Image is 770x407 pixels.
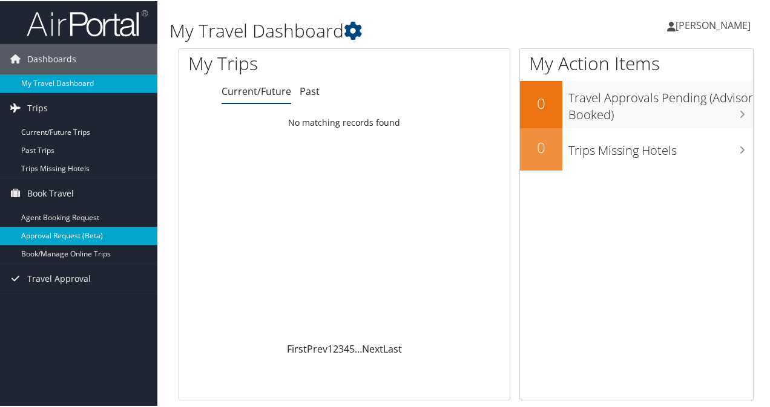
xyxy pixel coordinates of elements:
a: 3 [338,341,344,354]
a: 4 [344,341,349,354]
span: … [355,341,362,354]
span: [PERSON_NAME] [676,18,751,31]
span: Trips [27,92,48,122]
a: First [287,341,307,354]
span: Book Travel [27,177,74,207]
a: Past [300,83,320,97]
h2: 0 [520,136,562,157]
a: 2 [333,341,338,354]
a: 0Trips Missing Hotels [520,127,753,169]
img: airportal-logo.png [27,8,148,36]
h3: Trips Missing Hotels [568,135,753,158]
h3: Travel Approvals Pending (Advisor Booked) [568,82,753,122]
h1: My Action Items [520,50,753,75]
span: Travel Approval [27,262,91,293]
h1: My Trips [188,50,363,75]
a: 1 [327,341,333,354]
a: 0Travel Approvals Pending (Advisor Booked) [520,80,753,126]
span: Dashboards [27,43,76,73]
a: Prev [307,341,327,354]
a: Current/Future [222,83,291,97]
td: No matching records found [179,111,510,132]
h1: My Travel Dashboard [169,17,565,42]
a: [PERSON_NAME] [667,6,763,42]
h2: 0 [520,92,562,112]
a: Last [383,341,402,354]
a: 5 [349,341,355,354]
a: Next [362,341,383,354]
